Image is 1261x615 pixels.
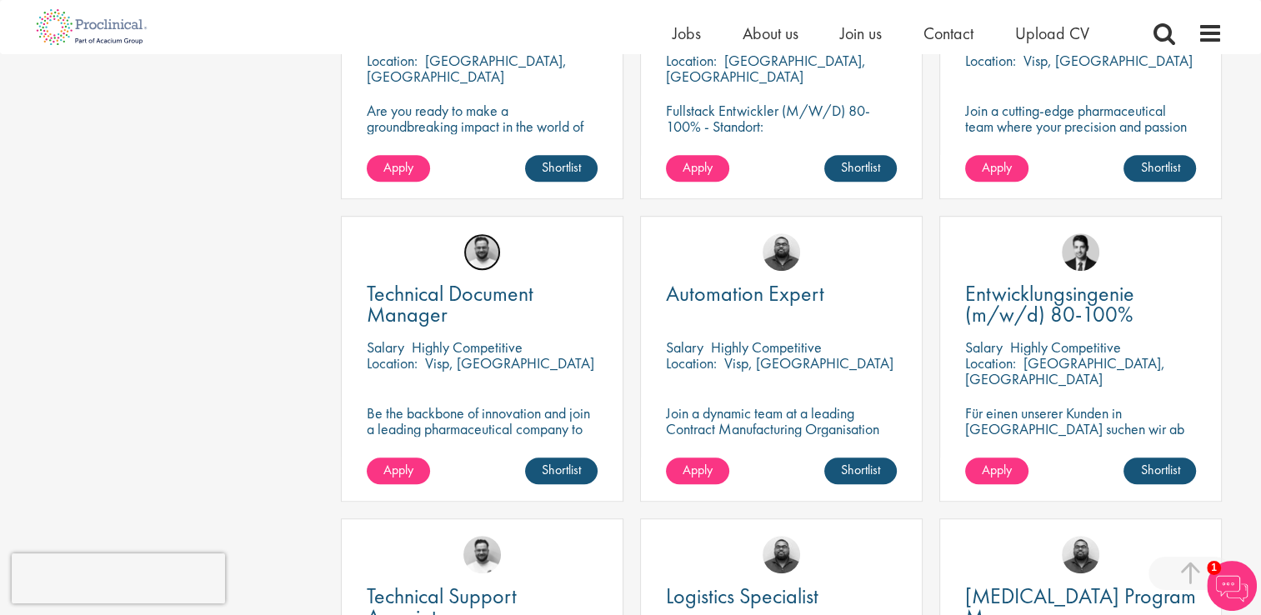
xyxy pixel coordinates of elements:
span: Apply [683,461,713,478]
span: Location: [367,51,418,70]
a: Shortlist [824,457,897,484]
span: Location: [367,353,418,372]
span: Location: [965,51,1016,70]
a: Apply [666,457,729,484]
img: Emile De Beer [463,233,501,271]
span: Apply [982,461,1012,478]
span: 1 [1207,561,1221,575]
a: Apply [367,457,430,484]
a: Contact [923,22,973,44]
p: Highly Competitive [412,337,523,357]
p: Highly Competitive [1010,337,1121,357]
p: Be the backbone of innovation and join a leading pharmaceutical company to help keep life-changin... [367,405,598,468]
span: Apply [683,158,713,176]
a: Technical Document Manager [367,283,598,325]
p: Visp, [GEOGRAPHIC_DATA] [425,353,594,372]
a: Shortlist [1123,457,1196,484]
img: Thomas Wenig [1062,233,1099,271]
a: Shortlist [525,457,598,484]
a: Jobs [673,22,701,44]
img: Ashley Bennett [763,233,800,271]
a: Upload CV [1015,22,1089,44]
a: Logistics Specialist [666,586,897,607]
span: Technical Document Manager [367,279,533,328]
span: Apply [383,158,413,176]
a: Apply [367,155,430,182]
a: Automation Expert [666,283,897,304]
span: Apply [982,158,1012,176]
p: Join a cutting-edge pharmaceutical team where your precision and passion for quality will help sh... [965,102,1196,166]
span: Logistics Specialist [666,582,818,610]
p: Fullstack Entwickler (M/W/D) 80-100% - Standort: [GEOGRAPHIC_DATA], [GEOGRAPHIC_DATA] - Arbeitsze... [666,102,897,182]
a: Apply [965,155,1028,182]
a: Apply [965,457,1028,484]
a: Join us [840,22,882,44]
p: [GEOGRAPHIC_DATA], [GEOGRAPHIC_DATA] [666,51,866,86]
p: [GEOGRAPHIC_DATA], [GEOGRAPHIC_DATA] [965,353,1165,388]
a: Shortlist [525,155,598,182]
p: Visp, [GEOGRAPHIC_DATA] [724,353,893,372]
span: Location: [666,353,717,372]
a: Shortlist [1123,155,1196,182]
p: Für einen unserer Kunden in [GEOGRAPHIC_DATA] suchen wir ab sofort einen Entwicklungsingenieur Ku... [965,405,1196,484]
span: Salary [367,337,404,357]
p: Visp, [GEOGRAPHIC_DATA] [1023,51,1193,70]
span: Salary [666,337,703,357]
a: Shortlist [824,155,897,182]
span: Automation Expert [666,279,824,307]
a: Apply [666,155,729,182]
p: Are you ready to make a groundbreaking impact in the world of biotechnology? Join a growing compa... [367,102,598,182]
img: Emile De Beer [463,536,501,573]
p: Join a dynamic team at a leading Contract Manufacturing Organisation (CMO) and contribute to grou... [666,405,897,484]
span: Location: [965,353,1016,372]
img: Ashley Bennett [763,536,800,573]
a: Entwicklungsingenie (m/w/d) 80-100% [965,283,1196,325]
span: Apply [383,461,413,478]
span: Entwicklungsingenie (m/w/d) 80-100% [965,279,1134,328]
span: Location: [666,51,717,70]
img: Ashley Bennett [1062,536,1099,573]
iframe: reCAPTCHA [12,553,225,603]
p: Highly Competitive [711,337,822,357]
p: [GEOGRAPHIC_DATA], [GEOGRAPHIC_DATA] [367,51,567,86]
span: Salary [965,337,1003,357]
img: Chatbot [1207,561,1257,611]
a: About us [743,22,798,44]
